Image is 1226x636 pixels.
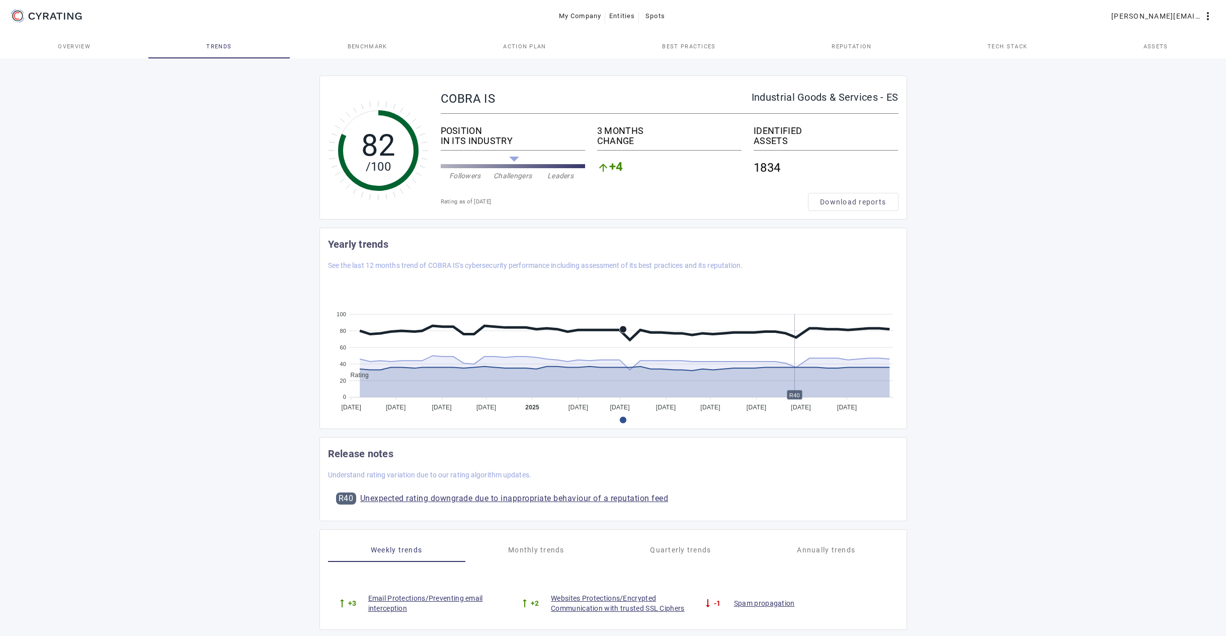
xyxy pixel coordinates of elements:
[441,126,585,136] div: POSITION
[662,44,715,49] span: Best practices
[752,92,898,102] div: Industrial Goods & Services - ES
[340,378,346,384] tspan: 20
[328,260,743,271] mat-card-subtitle: See the last 12 months trend of COBRA IS's cybersecurity performance including assessment of its ...
[336,492,356,505] div: R40
[832,44,871,49] span: Reputation
[337,311,346,317] tspan: 100
[341,404,361,411] tspan: [DATE]
[702,597,734,609] span: -1
[754,126,898,136] div: IDENTIFIED
[340,344,346,350] tspan: 60
[519,597,531,609] mat-icon: arrow_right_alt
[340,328,346,334] tspan: 80
[336,597,368,609] span: 3
[441,171,489,181] div: Followers
[808,193,898,211] button: Download reports
[441,136,585,146] div: IN ITS INDUSTRY
[1143,44,1168,49] span: Assets
[645,8,665,24] span: Spots
[319,228,907,429] cr-card: Yearly trends
[10,606,77,631] iframe: Abre un widget desde donde se puede obtener más información
[343,394,346,400] tspan: 0
[29,13,82,20] g: CYRATING
[639,7,671,25] button: Spots
[537,171,585,181] div: Leaders
[319,437,907,521] cr-card: Release notes
[441,92,752,105] div: COBRA IS
[336,597,348,609] mat-icon: arrow_right_alt
[734,598,885,608] a: Spam propagation
[441,197,808,207] div: Rating as of [DATE]
[365,160,390,174] tspan: /100
[754,155,898,181] div: 1834
[328,446,393,462] mat-card-title: Release notes
[650,546,711,553] span: Quarterly trends
[1111,8,1202,24] span: [PERSON_NAME][EMAIL_ADDRESS][PERSON_NAME][DOMAIN_NAME]
[340,361,346,367] tspan: 40
[368,593,519,613] a: Email Protections/Preventing email interception
[343,372,369,379] span: Rating
[797,546,855,553] span: Annually trends
[348,598,352,608] span: +
[531,598,535,608] span: +
[609,8,635,24] span: Entities
[508,546,564,553] span: Monthly trends
[551,593,702,613] a: Websites Protections/Encrypted Communication with trusted SSL Ciphers
[328,236,388,252] mat-card-title: Yearly trends
[360,492,669,505] a: Unexpected rating downgrade due to inappropriate behaviour of a reputation feed
[555,7,606,25] button: My Company
[58,44,91,49] span: Overview
[361,127,395,163] tspan: 82
[988,44,1027,49] span: Tech Stack
[1202,10,1214,22] mat-icon: more_vert
[754,136,898,146] div: ASSETS
[609,162,623,174] span: +4
[206,44,231,49] span: Trends
[605,7,639,25] button: Entities
[820,197,886,207] span: Download reports
[597,126,742,136] div: 3 MONTHS
[328,469,531,480] mat-card-subtitle: Understand rating variation due to our rating algorithm updates.
[559,8,602,24] span: My Company
[597,136,742,146] div: CHANGE
[597,162,609,174] mat-icon: arrow_upward
[348,44,387,49] span: Benchmark
[503,44,546,49] span: Action Plan
[702,597,714,609] mat-icon: arrow_right_alt
[519,597,551,609] span: 2
[489,171,537,181] div: Challengers
[1107,7,1218,25] button: [PERSON_NAME][EMAIL_ADDRESS][PERSON_NAME][DOMAIN_NAME]
[371,546,422,553] span: Weekly trends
